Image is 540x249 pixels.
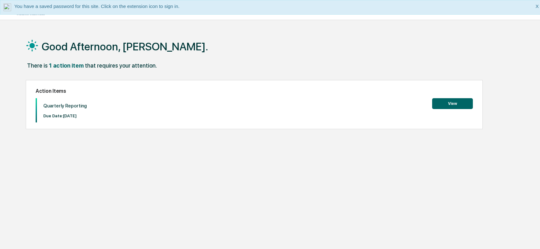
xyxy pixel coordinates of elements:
[36,88,473,94] h2: Action Items
[49,62,84,69] div: 1 action item
[43,103,87,109] p: Quarterly Reporting
[4,4,11,11] img: notLoggedInIcon.png
[536,4,539,9] span: X
[432,100,473,106] a: View
[43,114,87,118] p: Due Date: [DATE]
[27,62,48,69] div: There is
[432,98,473,109] button: View
[85,62,157,69] div: that requires your attention.
[42,40,208,53] h1: Good Afternoon, [PERSON_NAME].
[14,4,179,9] span: You have a saved password for this site. Click on the extension icon to sign in.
